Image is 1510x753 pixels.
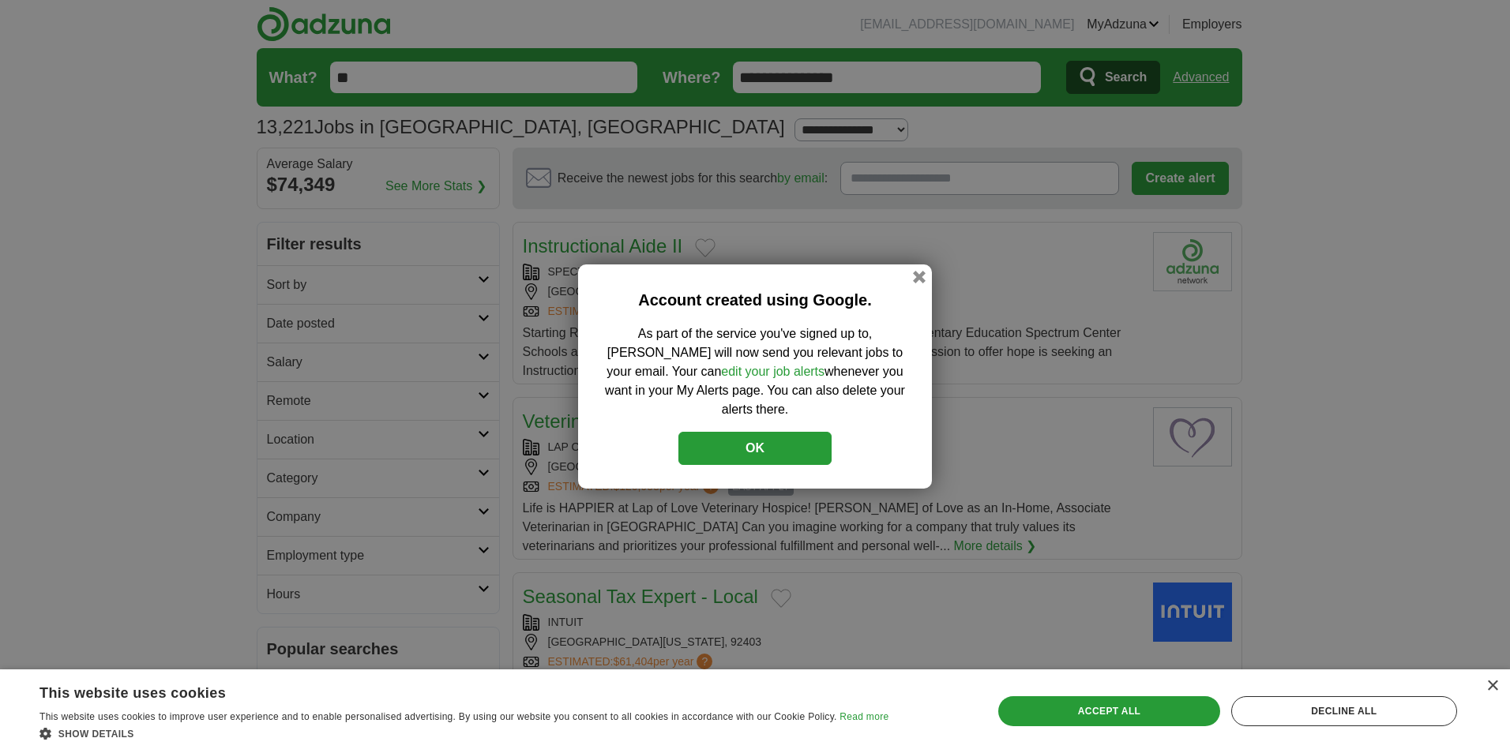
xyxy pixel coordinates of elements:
span: This website uses cookies to improve user experience and to enable personalised advertising. By u... [39,711,837,722]
div: This website uses cookies [39,679,849,702]
div: Accept all [998,696,1219,726]
span: Show details [58,729,134,740]
button: OK [678,432,832,465]
a: edit your job alerts [721,365,824,378]
div: Show details [39,725,888,741]
p: As part of the service you've signed up to, [PERSON_NAME] will now send you relevant jobs to your... [602,324,908,419]
div: Decline all [1231,696,1457,726]
a: Read more, opens a new window [840,711,888,722]
div: Close [1486,680,1498,692]
h2: Account created using Google. [602,288,908,312]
